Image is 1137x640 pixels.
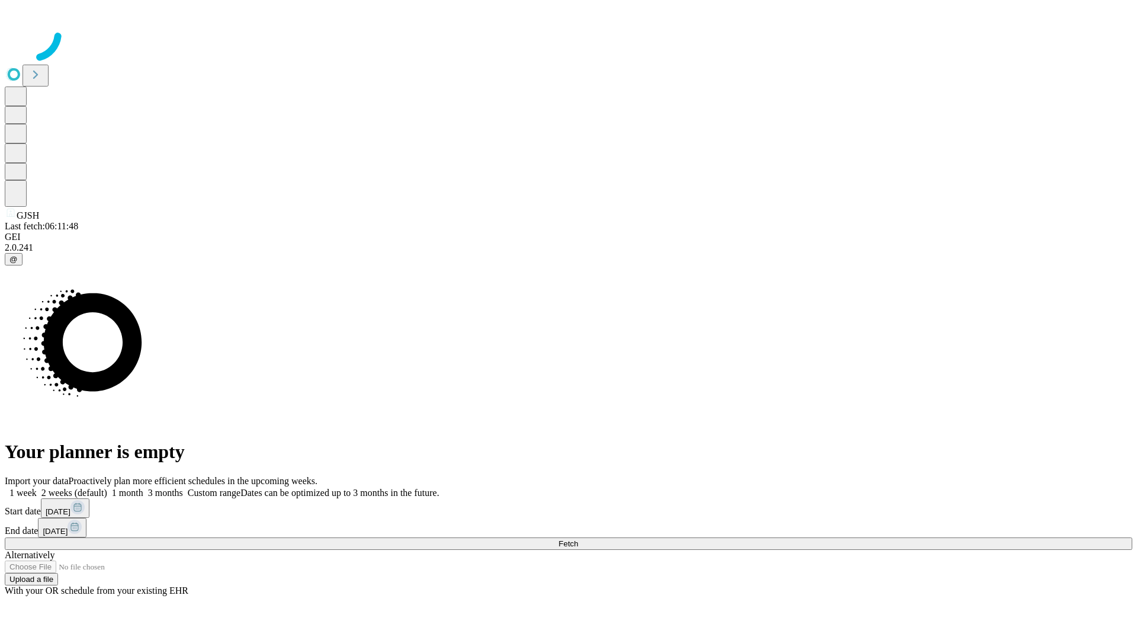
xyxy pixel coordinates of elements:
[5,476,69,486] span: Import your data
[41,498,89,518] button: [DATE]
[5,441,1132,463] h1: Your planner is empty
[5,550,54,560] span: Alternatively
[5,498,1132,518] div: Start date
[112,488,143,498] span: 1 month
[558,539,578,548] span: Fetch
[5,518,1132,537] div: End date
[5,242,1132,253] div: 2.0.241
[5,537,1132,550] button: Fetch
[5,573,58,585] button: Upload a file
[38,518,86,537] button: [DATE]
[9,255,18,264] span: @
[188,488,240,498] span: Custom range
[43,527,68,536] span: [DATE]
[69,476,317,486] span: Proactively plan more efficient schedules in the upcoming weeks.
[5,221,78,231] span: Last fetch: 06:11:48
[41,488,107,498] span: 2 weeks (default)
[5,585,188,596] span: With your OR schedule from your existing EHR
[5,253,23,265] button: @
[240,488,439,498] span: Dates can be optimized up to 3 months in the future.
[9,488,37,498] span: 1 week
[148,488,183,498] span: 3 months
[17,210,39,220] span: GJSH
[46,507,70,516] span: [DATE]
[5,232,1132,242] div: GEI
